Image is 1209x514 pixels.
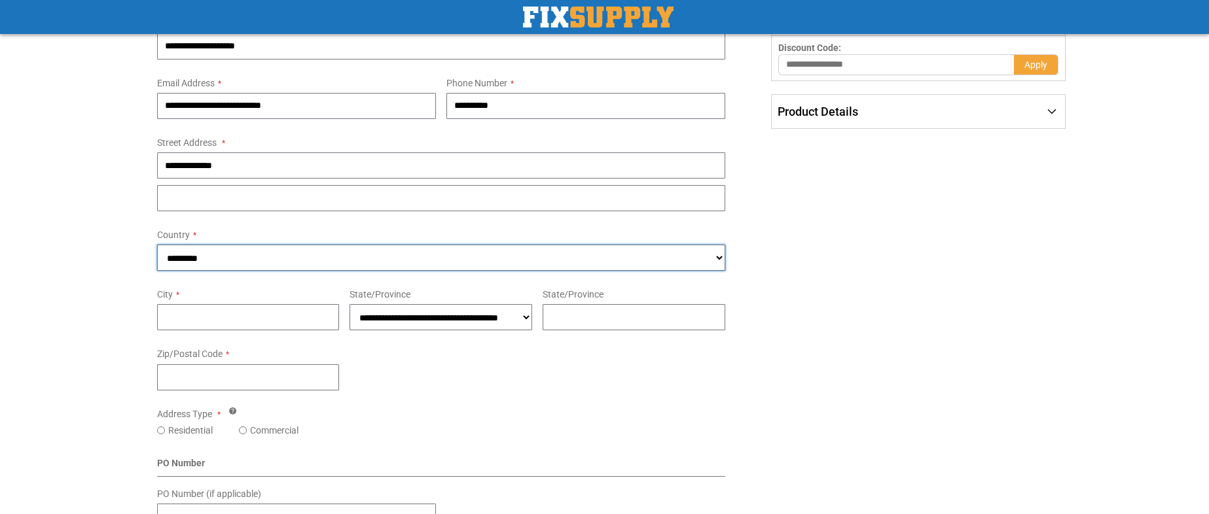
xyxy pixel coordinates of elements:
[523,7,674,27] img: Fix Industrial Supply
[157,349,223,359] span: Zip/Postal Code
[157,78,215,88] span: Email Address
[1014,54,1058,75] button: Apply
[350,289,410,300] span: State/Province
[157,137,217,148] span: Street Address
[250,424,298,437] label: Commercial
[543,289,604,300] span: State/Province
[157,488,261,499] span: PO Number (if applicable)
[1024,60,1047,70] span: Apply
[157,289,173,300] span: City
[168,424,213,437] label: Residential
[778,43,841,53] span: Discount Code:
[157,409,212,419] span: Address Type
[778,105,858,118] span: Product Details
[157,230,190,240] span: Country
[523,7,674,27] a: store logo
[446,78,507,88] span: Phone Number
[157,456,726,477] div: PO Number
